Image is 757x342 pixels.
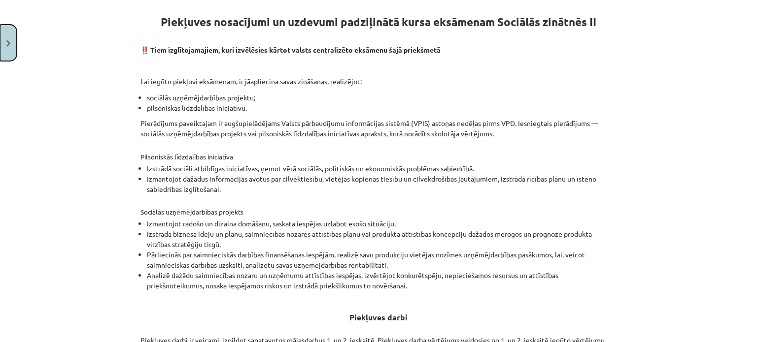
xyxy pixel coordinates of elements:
[140,199,617,215] h4: Sociālās uzņēmējdarbības projekts
[147,270,617,291] li: Analizē dažādu saimniecības nozaru un uzņēmumu attīstības iespējas, izvērtējot konkurētspēju, nep...
[140,61,617,87] p: Lai iegūtu piekļuvi eksāmenam, ir jāapliecina savas zināšanas, realizējot:
[147,249,617,270] li: Pārliecinās par saimnieciskās darbības finansēšanas iespējām, realizē savu produkciju vietējas no...
[147,103,617,113] li: pilsoniskās līdzdalības iniciatīvu.
[147,174,617,194] li: Izmantojot dažādus informācijas avotus par cilvēktiesību, vietējās kopienas tiesību un cilvēkdroš...
[6,40,10,47] img: icon-close-lesson-0947bae3869378f0d4975bcd49f059093ad1ed9edebbc8119c70593378902aed.svg
[161,15,596,29] strong: Piekļuves nosacījumi un uzdevumi padziļinātā kursa eksāmenam Sociālās zinātnēs II
[349,312,408,322] strong: Piekļuves darbi
[140,45,441,54] strong: ‼️ Tiem izglītojamajiem, kuri izvēlēsies kārtot valsts centralizēto eksāmenu šajā priekšmetā
[147,93,617,103] li: sociālās uzņēmējdarbības projektu;
[147,163,617,174] li: Izstrādā sociāli atbildīgas iniciatīvas, ņemot vērā sociālās, politiskās un ekonomiskās problēmas...
[147,229,617,249] li: Izstrādā biznesa ideju un plānu, saimniecības nozares attīstības plānu vai produkta attīstības ko...
[140,145,617,160] h4: Pilsoniskās līdzdalības iniciatīva
[140,118,617,139] p: Pierādījums paveiktajam ir augšupielādējams Valsts pārbaudījumu informācijas sistēmā (VPIS) astoņ...
[147,218,617,229] li: Izmantojot radošo un dizaina domāšanu, saskata iespējas uzlabot esošo situāciju.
